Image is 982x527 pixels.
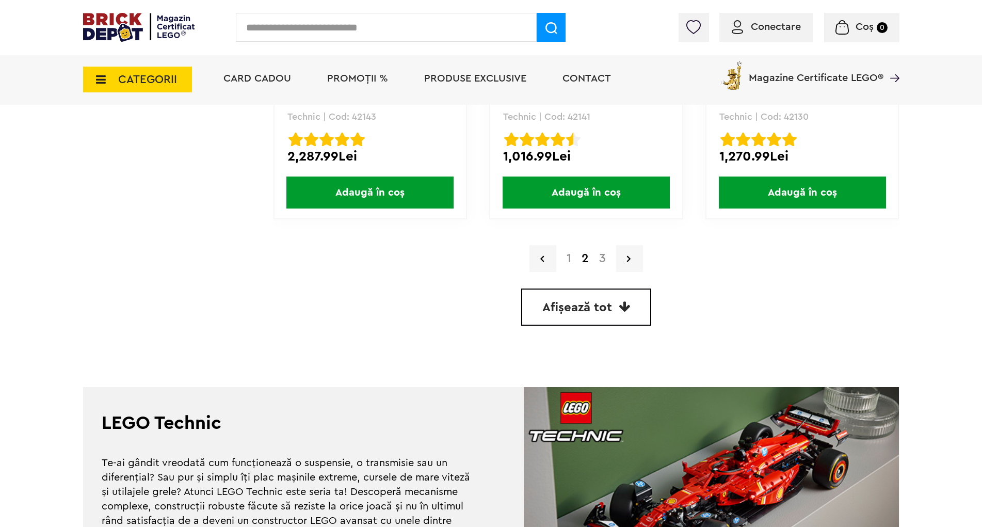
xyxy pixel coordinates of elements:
[503,150,669,163] div: 1,016.99Lei
[287,112,453,121] p: Technic | Cod: 42143
[883,59,899,70] a: Magazine Certificate LEGO®
[223,73,291,84] a: Card Cadou
[749,59,883,83] span: Magazine Certificate LEGO®
[594,252,611,265] a: 3
[877,22,888,33] small: 0
[350,132,365,147] img: Evaluare cu stele
[751,22,801,32] span: Conectare
[782,132,797,147] img: Evaluare cu stele
[732,22,801,32] a: Conectare
[736,132,750,147] img: Evaluare cu stele
[535,132,550,147] img: Evaluare cu stele
[561,252,576,265] a: 1
[335,132,349,147] img: Evaluare cu stele
[287,150,453,163] div: 2,287.99Lei
[542,301,612,314] span: Afișează tot
[327,73,388,84] a: PROMOȚII %
[719,150,885,163] div: 1,270.99Lei
[490,177,682,209] a: Adaugă în coș
[706,177,898,209] a: Adaugă în coș
[503,112,669,121] p: Technic | Cod: 42141
[566,132,581,147] img: Evaluare cu stele
[504,132,519,147] img: Evaluare cu stele
[751,132,766,147] img: Evaluare cu stele
[288,132,303,147] img: Evaluare cu stele
[503,177,670,209] span: Adaugă în coș
[719,177,886,209] span: Adaugă în coș
[616,245,643,272] a: Pagina urmatoare
[424,73,526,84] a: Produse exclusive
[767,132,781,147] img: Evaluare cu stele
[118,74,177,85] span: CATEGORII
[520,132,534,147] img: Evaluare cu stele
[275,177,466,209] a: Adaugă în coș
[720,132,735,147] img: Evaluare cu stele
[529,245,556,272] a: Pagina precedenta
[304,132,318,147] img: Evaluare cu stele
[551,132,565,147] img: Evaluare cu stele
[719,112,885,121] p: Technic | Cod: 42130
[102,414,473,433] h2: LEGO Technic
[856,22,874,32] span: Coș
[319,132,334,147] img: Evaluare cu stele
[521,289,651,326] a: Afișează tot
[576,252,594,265] strong: 2
[286,177,454,209] span: Adaugă în coș
[562,73,611,84] a: Contact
